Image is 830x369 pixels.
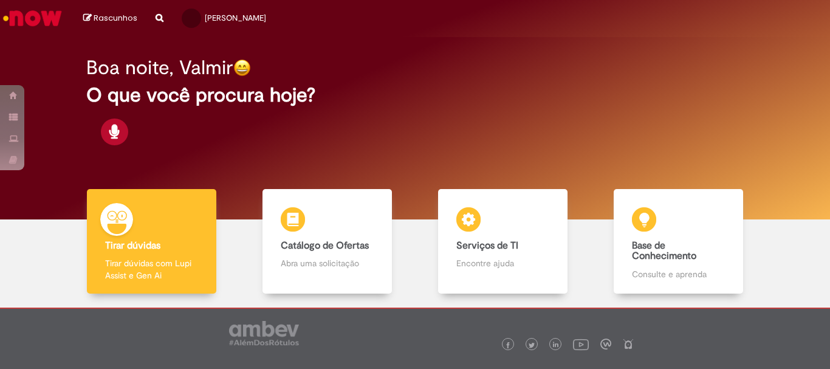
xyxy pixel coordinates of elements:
img: logo_footer_twitter.png [529,342,535,348]
b: Tirar dúvidas [105,240,160,252]
img: logo_footer_ambev_rotulo_gray.png [229,321,299,345]
span: [PERSON_NAME] [205,13,266,23]
a: Rascunhos [83,13,137,24]
h2: O que você procura hoje? [86,84,744,106]
img: logo_footer_workplace.png [600,339,611,350]
a: Base de Conhecimento Consulte e aprenda [591,189,766,294]
b: Serviços de TI [456,240,518,252]
a: Serviços de TI Encontre ajuda [415,189,591,294]
a: Tirar dúvidas Tirar dúvidas com Lupi Assist e Gen Ai [64,189,239,294]
img: logo_footer_naosei.png [623,339,634,350]
img: logo_footer_youtube.png [573,336,589,352]
span: Rascunhos [94,12,137,24]
p: Encontre ajuda [456,257,549,269]
p: Abra uma solicitação [281,257,373,269]
a: Catálogo de Ofertas Abra uma solicitação [239,189,415,294]
p: Consulte e aprenda [632,268,724,280]
img: logo_footer_facebook.png [505,342,511,348]
p: Tirar dúvidas com Lupi Assist e Gen Ai [105,257,197,281]
img: logo_footer_linkedin.png [553,342,559,349]
img: ServiceNow [1,6,64,30]
h2: Boa noite, Valmir [86,57,233,78]
img: happy-face.png [233,59,251,77]
b: Catálogo de Ofertas [281,240,369,252]
b: Base de Conhecimento [632,240,696,263]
